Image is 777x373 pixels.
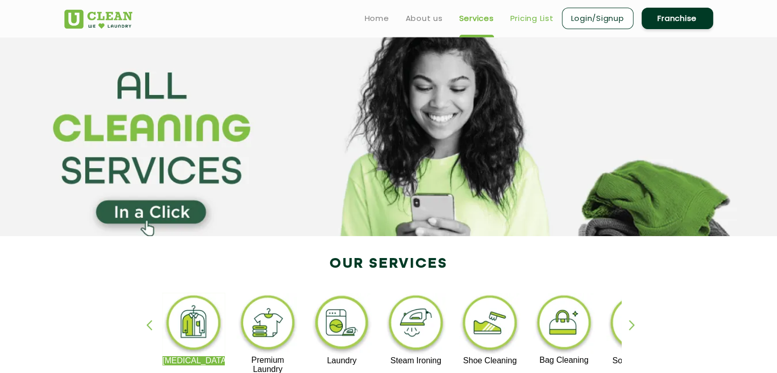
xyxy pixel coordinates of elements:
[311,293,373,356] img: laundry_cleaning_11zon.webp
[385,293,448,356] img: steam_ironing_11zon.webp
[406,12,443,25] a: About us
[459,293,522,356] img: shoe_cleaning_11zon.webp
[311,356,373,365] p: Laundry
[365,12,389,25] a: Home
[237,293,299,356] img: premium_laundry_cleaning_11zon.webp
[162,293,225,356] img: dry_cleaning_11zon.webp
[606,293,669,356] img: sofa_cleaning_11zon.webp
[64,10,132,29] img: UClean Laundry and Dry Cleaning
[642,8,713,29] a: Franchise
[533,356,596,365] p: Bag Cleaning
[510,12,554,25] a: Pricing List
[385,356,448,365] p: Steam Ironing
[459,356,522,365] p: Shoe Cleaning
[562,8,633,29] a: Login/Signup
[606,356,669,365] p: Sofa Cleaning
[162,356,225,365] p: [MEDICAL_DATA]
[459,12,494,25] a: Services
[533,293,596,356] img: bag_cleaning_11zon.webp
